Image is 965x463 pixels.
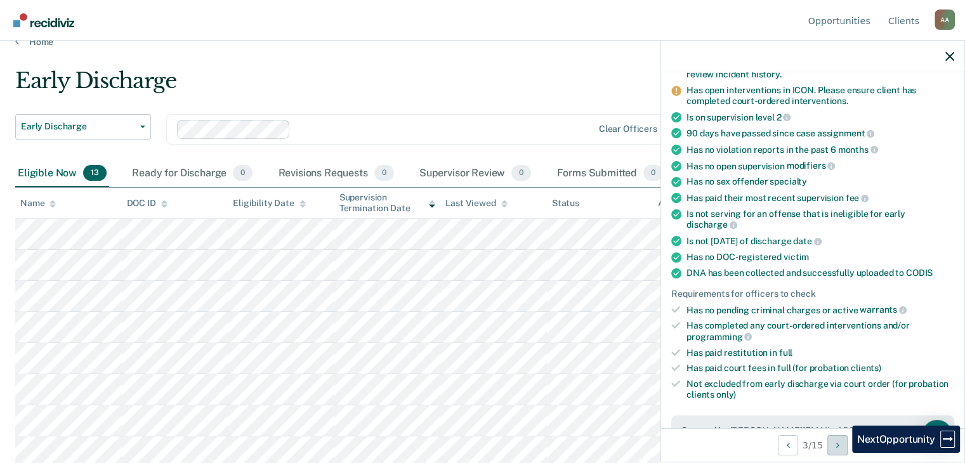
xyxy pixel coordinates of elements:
[686,112,954,123] div: Is on supervision level
[686,160,954,172] div: Has no open supervision
[846,193,869,203] span: fee
[906,268,933,278] span: CODIS
[686,127,954,139] div: 90 days have passed since case
[233,198,306,209] div: Eligibility Date
[686,252,954,263] div: Has no DOC-registered
[417,160,534,188] div: Supervisor Review
[784,252,809,262] span: victim
[827,435,848,455] button: Next Opportunity
[554,160,666,188] div: Forms Submitted
[686,348,954,358] div: Has paid restitution in
[681,426,944,457] div: Snoozed by [PERSON_NAME][EMAIL_ADDRESS][PERSON_NAME][US_STATE][DOMAIN_NAME] on [DATE]. [PERSON_NA...
[599,124,657,134] div: Clear officers
[643,165,663,181] span: 0
[686,209,954,230] div: Is not serving for an offense that is ineligible for early
[935,10,955,30] div: A A
[922,420,952,450] div: Open Intercom Messenger
[658,198,718,209] div: Assigned to
[671,289,954,299] div: Requirements for officers to check
[777,112,791,122] span: 2
[686,235,954,247] div: Is not [DATE] of discharge
[15,68,739,104] div: Early Discharge
[15,36,950,48] a: Home
[686,363,954,374] div: Has paid court fees in full (for probation
[860,304,907,315] span: warrants
[661,428,964,462] div: 3 / 15
[851,363,881,373] span: clients)
[817,128,874,138] span: assignment
[83,165,107,181] span: 13
[552,198,579,209] div: Status
[686,268,954,278] div: DNA has been collected and successfully uploaded to
[511,165,531,181] span: 0
[686,379,954,400] div: Not excluded from early discharge via court order (for probation clients
[20,198,56,209] div: Name
[686,304,954,316] div: Has no pending criminal charges or active
[686,320,954,342] div: Has completed any court-ordered interventions and/or
[129,160,255,188] div: Ready for Discharge
[686,219,737,230] span: discharge
[716,389,736,400] span: only)
[374,165,394,181] span: 0
[770,176,807,186] span: specialty
[778,435,798,455] button: Previous Opportunity
[21,121,135,132] span: Early Discharge
[339,192,436,214] div: Supervision Termination Date
[787,160,836,171] span: modifiers
[275,160,396,188] div: Revisions Requests
[127,198,167,209] div: DOC ID
[686,85,954,107] div: Has open interventions in ICON. Please ensure client has completed court-ordered interventions.
[935,10,955,30] button: Profile dropdown button
[686,192,954,204] div: Has paid their most recent supervision
[686,332,752,342] span: programming
[233,165,253,181] span: 0
[838,145,878,155] span: months
[686,144,954,155] div: Has no violation reports in the past 6
[13,13,74,27] img: Recidiviz
[445,198,507,209] div: Last Viewed
[686,176,954,187] div: Has no sex offender
[793,236,821,246] span: date
[779,348,792,358] span: full
[15,160,109,188] div: Eligible Now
